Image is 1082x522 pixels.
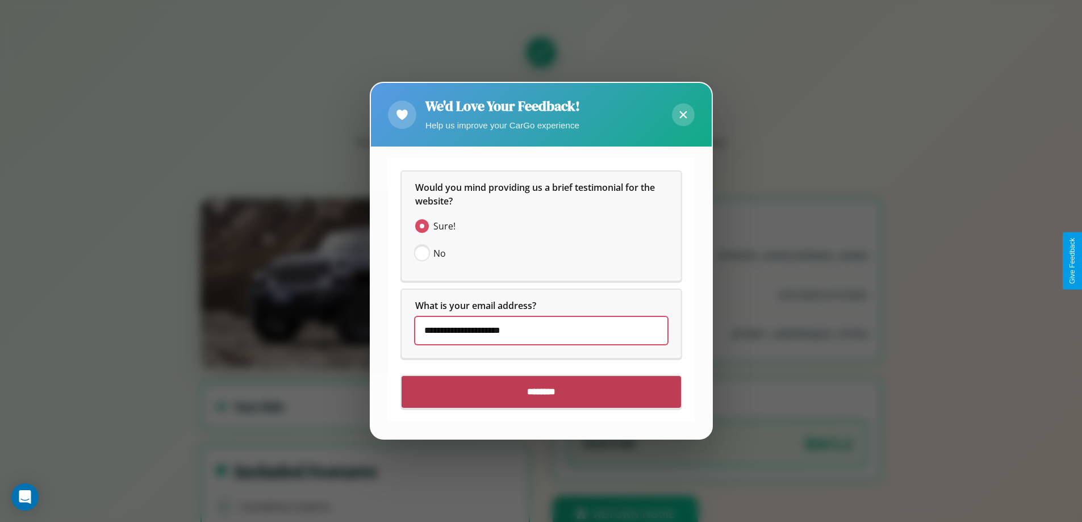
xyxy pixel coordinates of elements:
h2: We'd Love Your Feedback! [425,97,580,115]
span: Sure! [433,220,456,233]
span: Would you mind providing us a brief testimonial for the website? [415,182,657,208]
span: What is your email address? [415,300,536,312]
div: Give Feedback [1068,238,1076,284]
div: Open Intercom Messenger [11,483,39,511]
p: Help us improve your CarGo experience [425,118,580,133]
span: No [433,247,446,261]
